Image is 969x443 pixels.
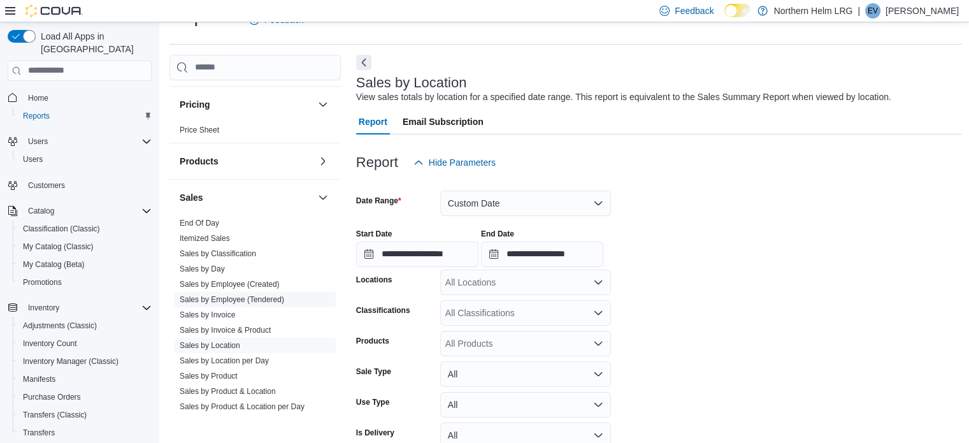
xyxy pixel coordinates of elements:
[180,326,271,335] a: Sales by Invoice & Product
[13,256,157,273] button: My Catalog (Beta)
[180,295,284,304] a: Sales by Employee (Tendered)
[18,336,152,351] span: Inventory Count
[23,134,152,149] span: Users
[13,150,157,168] button: Users
[3,202,157,220] button: Catalog
[23,177,152,193] span: Customers
[18,239,99,254] a: My Catalog (Classic)
[28,136,48,147] span: Users
[359,109,387,134] span: Report
[18,275,67,290] a: Promotions
[23,111,50,121] span: Reports
[13,335,157,352] button: Inventory Count
[18,407,152,423] span: Transfers (Classic)
[180,98,313,111] button: Pricing
[13,388,157,406] button: Purchase Orders
[13,424,157,442] button: Transfers
[13,406,157,424] button: Transfers (Classic)
[23,321,97,331] span: Adjustments (Classic)
[356,367,391,377] label: Sale Type
[180,249,256,258] a: Sales by Classification
[356,55,371,70] button: Next
[18,108,55,124] a: Reports
[3,133,157,150] button: Users
[23,410,87,420] span: Transfers (Classic)
[18,152,152,167] span: Users
[18,407,92,423] a: Transfers (Classic)
[23,203,152,219] span: Catalog
[180,402,305,412] span: Sales by Product & Location per Day
[3,89,157,107] button: Home
[858,3,860,18] p: |
[28,206,54,216] span: Catalog
[724,17,725,18] span: Dark Mode
[13,273,157,291] button: Promotions
[18,425,60,440] a: Transfers
[18,318,152,333] span: Adjustments (Classic)
[180,191,313,204] button: Sales
[774,3,853,18] p: Northern Helm LRG
[18,372,61,387] a: Manifests
[180,294,284,305] span: Sales by Employee (Tendered)
[180,310,235,320] span: Sales by Invoice
[886,3,959,18] p: [PERSON_NAME]
[403,109,484,134] span: Email Subscription
[18,257,152,272] span: My Catalog (Beta)
[18,108,152,124] span: Reports
[180,356,269,365] a: Sales by Location per Day
[180,340,240,351] span: Sales by Location
[3,299,157,317] button: Inventory
[180,218,219,228] span: End Of Day
[440,191,611,216] button: Custom Date
[18,221,105,236] a: Classification (Classic)
[3,176,157,194] button: Customers
[180,279,280,289] span: Sales by Employee (Created)
[315,97,331,112] button: Pricing
[18,336,82,351] a: Inventory Count
[429,156,496,169] span: Hide Parameters
[18,389,86,405] a: Purchase Orders
[180,402,305,411] a: Sales by Product & Location per Day
[23,203,59,219] button: Catalog
[23,356,118,367] span: Inventory Manager (Classic)
[180,98,210,111] h3: Pricing
[356,397,389,407] label: Use Type
[724,4,751,17] input: Dark Mode
[18,354,152,369] span: Inventory Manager (Classic)
[356,336,389,346] label: Products
[180,264,225,274] span: Sales by Day
[180,372,238,381] a: Sales by Product
[13,352,157,370] button: Inventory Manager (Classic)
[23,300,64,316] button: Inventory
[23,90,152,106] span: Home
[23,374,55,384] span: Manifests
[675,4,714,17] span: Feedback
[23,300,152,316] span: Inventory
[23,178,70,193] a: Customers
[356,242,478,267] input: Press the down key to open a popover containing a calendar.
[180,249,256,259] span: Sales by Classification
[180,155,219,168] h3: Products
[18,354,124,369] a: Inventory Manager (Classic)
[23,392,81,402] span: Purchase Orders
[28,93,48,103] span: Home
[593,308,603,318] button: Open list of options
[13,317,157,335] button: Adjustments (Classic)
[356,155,398,170] h3: Report
[593,338,603,349] button: Open list of options
[180,126,219,134] a: Price Sheet
[180,386,276,396] span: Sales by Product & Location
[180,341,240,350] a: Sales by Location
[23,134,53,149] button: Users
[169,215,341,435] div: Sales
[13,107,157,125] button: Reports
[865,3,880,18] div: Emily Vizza
[180,310,235,319] a: Sales by Invoice
[356,196,401,206] label: Date Range
[315,190,331,205] button: Sales
[28,303,59,313] span: Inventory
[28,180,65,191] span: Customers
[13,220,157,238] button: Classification (Classic)
[356,75,467,91] h3: Sales by Location
[13,238,157,256] button: My Catalog (Classic)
